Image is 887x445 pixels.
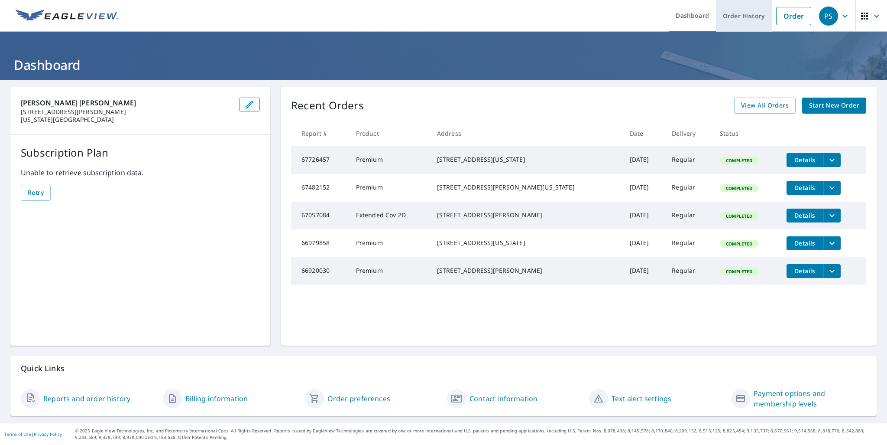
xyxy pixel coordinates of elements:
[349,121,430,146] th: Product
[823,264,841,278] button: filesDropdownBtn-66920030
[741,100,789,111] span: View All Orders
[721,185,758,191] span: Completed
[787,153,823,167] button: detailsBtn-67726457
[349,202,430,229] td: Extended Cov 2D
[437,211,616,219] div: [STREET_ADDRESS][PERSON_NAME]
[792,239,818,247] span: Details
[437,183,616,192] div: [STREET_ADDRESS][PERSON_NAME][US_STATE]
[21,167,260,178] p: Unable to retrieve subscription data.
[734,98,796,114] a: View All Orders
[792,211,818,219] span: Details
[823,181,841,195] button: filesDropdownBtn-67482152
[21,145,260,160] p: Subscription Plan
[612,393,671,404] a: Text alert settings
[4,431,31,437] a: Terms of Use
[792,267,818,275] span: Details
[291,121,349,146] th: Report #
[469,393,537,404] a: Contact information
[792,183,818,192] span: Details
[349,174,430,202] td: Premium
[787,236,823,250] button: detailsBtn-66979858
[75,428,883,441] p: © 2025 Eagle View Technologies, Inc. and Pictometry International Corp. All Rights Reserved. Repo...
[16,10,118,23] img: EV Logo
[665,174,713,202] td: Regular
[819,7,838,26] div: PS
[291,257,349,285] td: 66920030
[349,229,430,257] td: Premium
[721,213,758,219] span: Completed
[665,121,713,146] th: Delivery
[754,388,866,409] a: Payment options and membership levels
[665,229,713,257] td: Regular
[21,116,232,124] p: [US_STATE][GEOGRAPHIC_DATA]
[665,202,713,229] td: Regular
[823,236,841,250] button: filesDropdownBtn-66979858
[28,187,44,198] span: Retry
[776,7,811,25] a: Order
[10,56,877,74] h1: Dashboard
[291,98,364,114] p: Recent Orders
[665,257,713,285] td: Regular
[623,257,665,285] td: [DATE]
[327,393,390,404] a: Order preferences
[21,98,232,108] p: [PERSON_NAME] [PERSON_NAME]
[349,146,430,174] td: Premium
[721,268,758,275] span: Completed
[665,146,713,174] td: Regular
[437,155,616,164] div: [STREET_ADDRESS][US_STATE]
[349,257,430,285] td: Premium
[823,153,841,167] button: filesDropdownBtn-67726457
[21,108,232,116] p: [STREET_ADDRESS][PERSON_NAME]
[823,209,841,222] button: filesDropdownBtn-67057084
[4,432,62,437] p: |
[721,157,758,164] span: Completed
[792,156,818,164] span: Details
[437,239,616,247] div: [STREET_ADDRESS][US_STATE]
[787,181,823,195] button: detailsBtn-67482152
[34,431,62,437] a: Privacy Policy
[291,174,349,202] td: 67482152
[623,121,665,146] th: Date
[291,229,349,257] td: 66979858
[21,363,866,374] p: Quick Links
[623,174,665,202] td: [DATE]
[430,121,623,146] th: Address
[291,146,349,174] td: 67726457
[713,121,780,146] th: Status
[623,202,665,229] td: [DATE]
[802,98,866,114] a: Start New Order
[291,202,349,229] td: 67057084
[787,264,823,278] button: detailsBtn-66920030
[623,229,665,257] td: [DATE]
[623,146,665,174] td: [DATE]
[185,393,248,404] a: Billing information
[809,100,859,111] span: Start New Order
[21,185,51,201] button: Retry
[437,266,616,275] div: [STREET_ADDRESS][PERSON_NAME]
[43,393,130,404] a: Reports and order history
[721,241,758,247] span: Completed
[787,209,823,222] button: detailsBtn-67057084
